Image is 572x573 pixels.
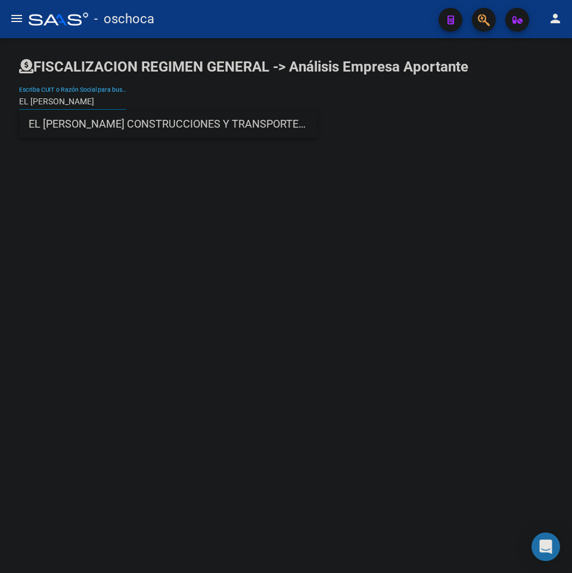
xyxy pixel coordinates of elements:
mat-icon: menu [10,11,24,26]
span: - oschoca [94,6,154,32]
span: EL [PERSON_NAME] CONSTRUCCIONES Y TRANSPORTES S A C I I F Y A [29,110,307,138]
mat-icon: person [548,11,562,26]
div: Open Intercom Messenger [531,532,560,561]
h1: FISCALIZACION REGIMEN GENERAL -> Análisis Empresa Aportante [19,57,468,76]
